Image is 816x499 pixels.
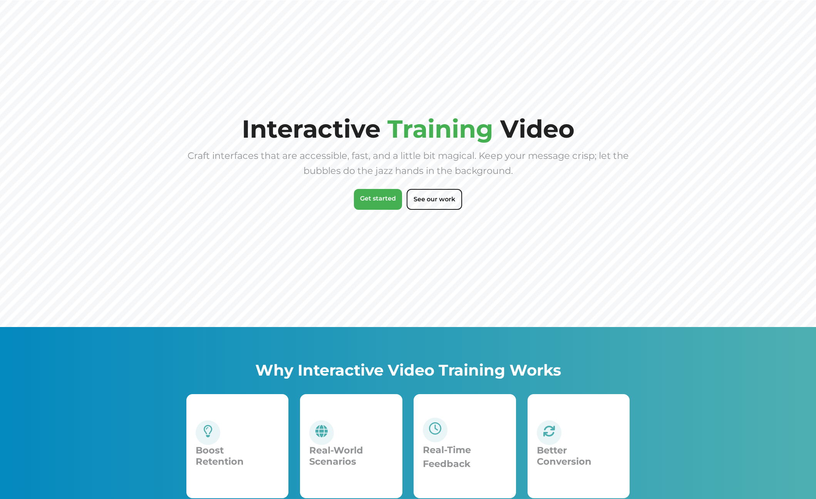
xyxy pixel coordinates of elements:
span: Real-World Scenarios [309,445,363,467]
span: Interactive [242,114,380,144]
span: Craft interfaces that are accessible, fast, and a little bit magical. Keep your message crisp; le... [188,150,629,176]
span: Better Conversion [537,445,591,467]
span: Training [387,114,493,144]
span: Why Interactive Video Training Works [255,361,561,379]
span: Real-Time Feedback [423,444,471,469]
span: Video [500,114,575,144]
a: Get started [354,189,402,210]
a: See our work [407,189,462,210]
span: Boost Retention [196,445,244,467]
